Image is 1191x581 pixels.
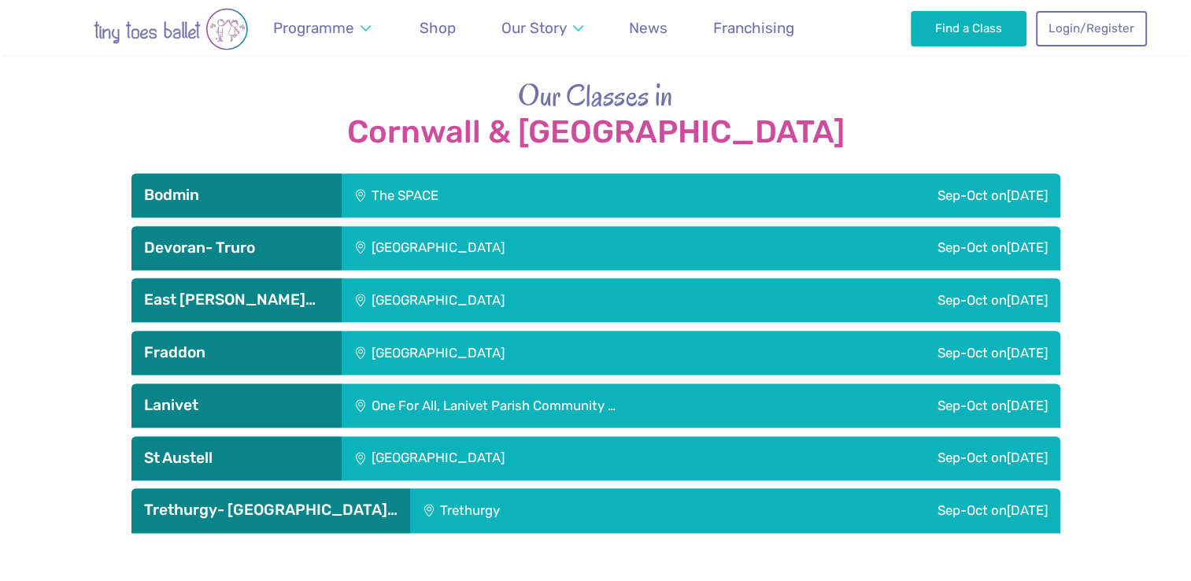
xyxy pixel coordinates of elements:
h3: Bodmin [144,186,329,205]
a: News [622,9,675,46]
div: Sep-Oct on [830,383,1060,427]
a: Shop [412,9,464,46]
span: Franchising [713,19,794,37]
span: Our Story [501,19,567,37]
h3: Trethurgy- [GEOGRAPHIC_DATA]… [144,501,398,520]
span: Our Classes in [518,75,673,116]
span: [DATE] [1007,187,1048,203]
a: Franchising [706,9,802,46]
span: [DATE] [1007,239,1048,255]
span: [DATE] [1007,450,1048,465]
div: Sep-Oct on [748,226,1060,270]
span: [DATE] [1007,345,1048,361]
div: Trethurgy [410,488,691,532]
a: Our Story [494,9,590,46]
h3: Fraddon [144,343,329,362]
strong: Cornwall & [GEOGRAPHIC_DATA] [131,115,1060,150]
div: Sep-Oct on [748,331,1060,375]
span: News [629,19,668,37]
h3: Lanivet [144,396,329,415]
div: One For All, Lanivet Parish Community … [342,383,830,427]
div: Sep-Oct on [690,488,1060,532]
span: [DATE] [1007,502,1048,518]
div: Sep-Oct on [664,173,1060,217]
a: Find a Class [911,11,1026,46]
h3: Devoran- Truro [144,239,329,257]
div: [GEOGRAPHIC_DATA] [342,331,748,375]
span: [DATE] [1007,398,1048,413]
div: Sep-Oct on [748,278,1060,322]
div: The SPACE [342,173,664,217]
a: Login/Register [1036,11,1146,46]
h3: East [PERSON_NAME]… [144,290,329,309]
img: tiny toes ballet [45,8,297,50]
a: Programme [266,9,379,46]
span: Programme [273,19,354,37]
div: [GEOGRAPHIC_DATA] [342,226,748,270]
div: [GEOGRAPHIC_DATA] [342,436,748,480]
h3: St Austell [144,449,329,468]
span: Shop [420,19,456,37]
div: [GEOGRAPHIC_DATA] [342,278,748,322]
span: [DATE] [1007,292,1048,308]
div: Sep-Oct on [748,436,1060,480]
